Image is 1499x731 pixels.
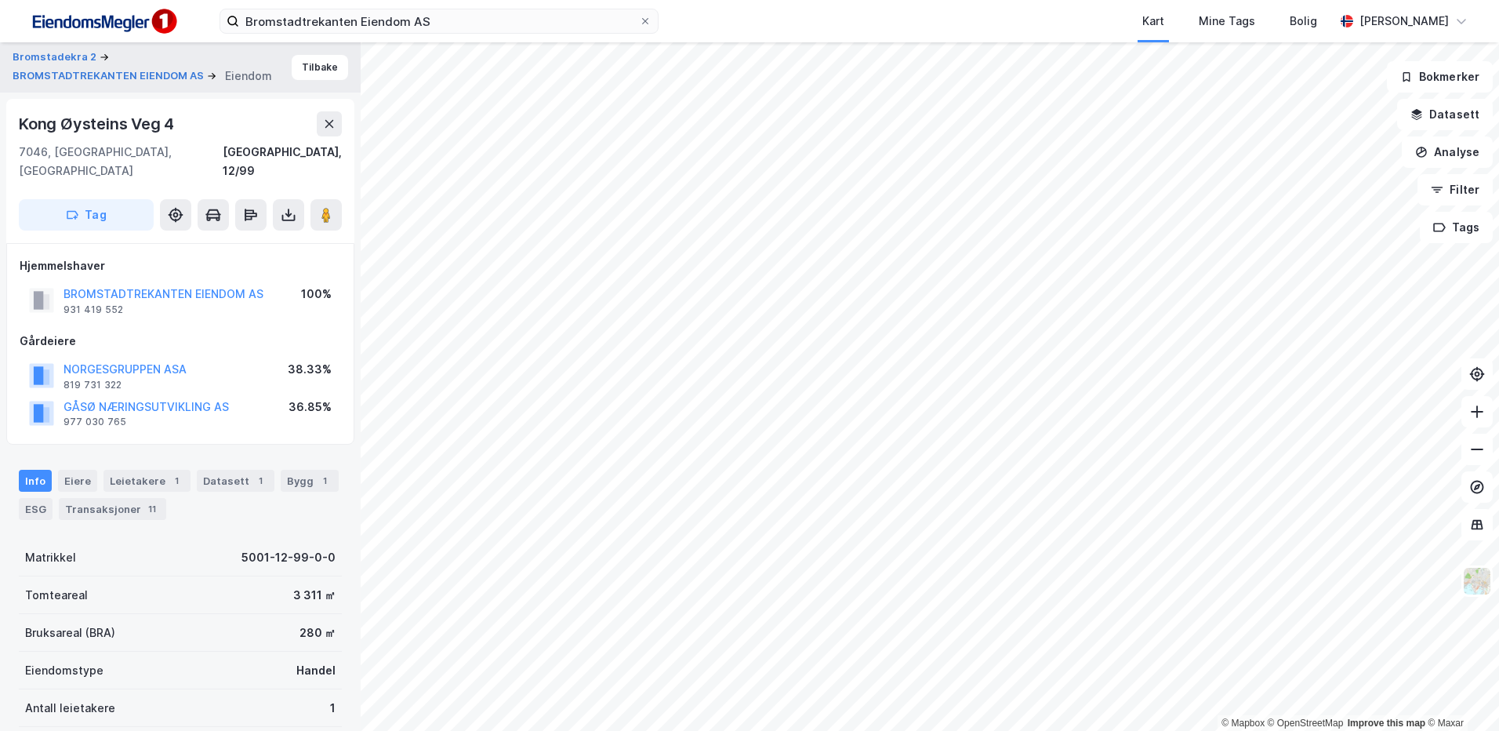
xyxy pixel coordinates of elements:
div: Antall leietakere [25,699,115,718]
div: Kontrollprogram for chat [1421,656,1499,731]
div: Kart [1142,12,1164,31]
div: 1 [317,473,332,489]
div: Datasett [197,470,274,492]
div: Bruksareal (BRA) [25,624,115,642]
div: [GEOGRAPHIC_DATA], 12/99 [223,143,342,180]
div: 36.85% [289,398,332,416]
input: Søk på adresse, matrikkel, gårdeiere, leietakere eller personer [239,9,639,33]
div: Bolig [1290,12,1317,31]
div: 11 [144,501,160,517]
div: 1 [169,473,184,489]
div: 1 [252,473,268,489]
div: Mine Tags [1199,12,1255,31]
div: Eiendom [225,67,272,85]
div: 1 [330,699,336,718]
button: Tilbake [292,55,348,80]
div: Kong Øysteins Veg 4 [19,111,177,136]
div: 977 030 765 [64,416,126,428]
div: 931 419 552 [64,304,123,316]
div: 5001-12-99-0-0 [241,548,336,567]
button: Datasett [1397,99,1493,130]
button: Analyse [1402,136,1493,168]
div: Bygg [281,470,339,492]
div: Info [19,470,52,492]
button: Bromstadekra 2 [13,49,100,65]
div: Leietakere [103,470,191,492]
button: Tags [1420,212,1493,243]
div: Gårdeiere [20,332,341,351]
button: Tag [19,199,154,231]
div: 38.33% [288,360,332,379]
a: OpenStreetMap [1268,718,1344,729]
div: Hjemmelshaver [20,256,341,275]
div: Matrikkel [25,548,76,567]
div: 100% [301,285,332,304]
div: Tomteareal [25,586,88,605]
div: Handel [296,661,336,680]
div: [PERSON_NAME] [1359,12,1449,31]
div: 280 ㎡ [299,624,336,642]
button: BROMSTADTREKANTEN EIENDOM AS [13,68,207,84]
div: Transaksjoner [59,498,166,520]
div: 7046, [GEOGRAPHIC_DATA], [GEOGRAPHIC_DATA] [19,143,223,180]
div: ESG [19,498,53,520]
img: Z [1462,566,1492,596]
img: F4PB6Px+NJ5v8B7XTbfpPpyloAAAAASUVORK5CYII= [25,4,182,39]
div: Eiere [58,470,97,492]
button: Bokmerker [1387,61,1493,93]
div: 3 311 ㎡ [293,586,336,605]
button: Filter [1417,174,1493,205]
div: 819 731 322 [64,379,122,391]
div: Eiendomstype [25,661,103,680]
a: Mapbox [1221,718,1265,729]
iframe: Chat Widget [1421,656,1499,731]
a: Improve this map [1348,718,1425,729]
